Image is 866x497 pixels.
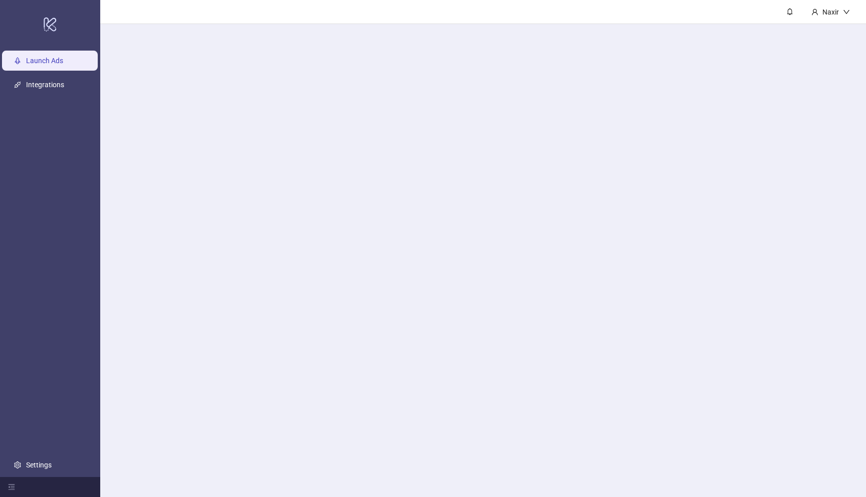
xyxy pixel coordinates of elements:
[843,9,850,16] span: down
[26,81,64,89] a: Integrations
[818,7,843,18] div: Naxir
[786,8,793,15] span: bell
[26,57,63,65] a: Launch Ads
[26,461,52,469] a: Settings
[811,9,818,16] span: user
[8,483,15,490] span: menu-fold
